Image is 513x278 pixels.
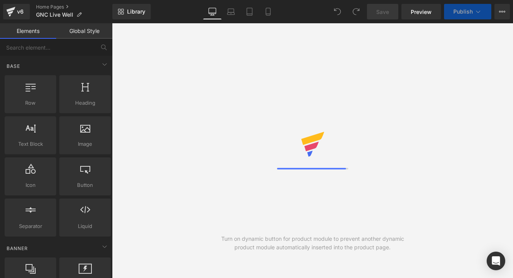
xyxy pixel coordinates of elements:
[330,4,345,19] button: Undo
[15,7,25,17] div: v6
[240,4,259,19] a: Tablet
[212,235,413,252] div: Turn on dynamic button for product module to prevent another dynamic product module automatically...
[62,99,108,107] span: Heading
[36,4,112,10] a: Home Pages
[62,181,108,189] span: Button
[444,4,491,19] button: Publish
[487,252,505,270] div: Open Intercom Messenger
[453,9,473,15] span: Publish
[56,23,112,39] a: Global Style
[3,4,30,19] a: v6
[401,4,441,19] a: Preview
[36,12,73,18] span: GNC Live Well
[6,245,29,252] span: Banner
[259,4,277,19] a: Mobile
[203,4,222,19] a: Desktop
[494,4,510,19] button: More
[7,99,54,107] span: Row
[6,62,21,70] span: Base
[7,222,54,230] span: Separator
[127,8,145,15] span: Library
[222,4,240,19] a: Laptop
[411,8,432,16] span: Preview
[62,140,108,148] span: Image
[348,4,364,19] button: Redo
[376,8,389,16] span: Save
[7,140,54,148] span: Text Block
[7,181,54,189] span: Icon
[112,4,151,19] a: New Library
[62,222,108,230] span: Liquid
